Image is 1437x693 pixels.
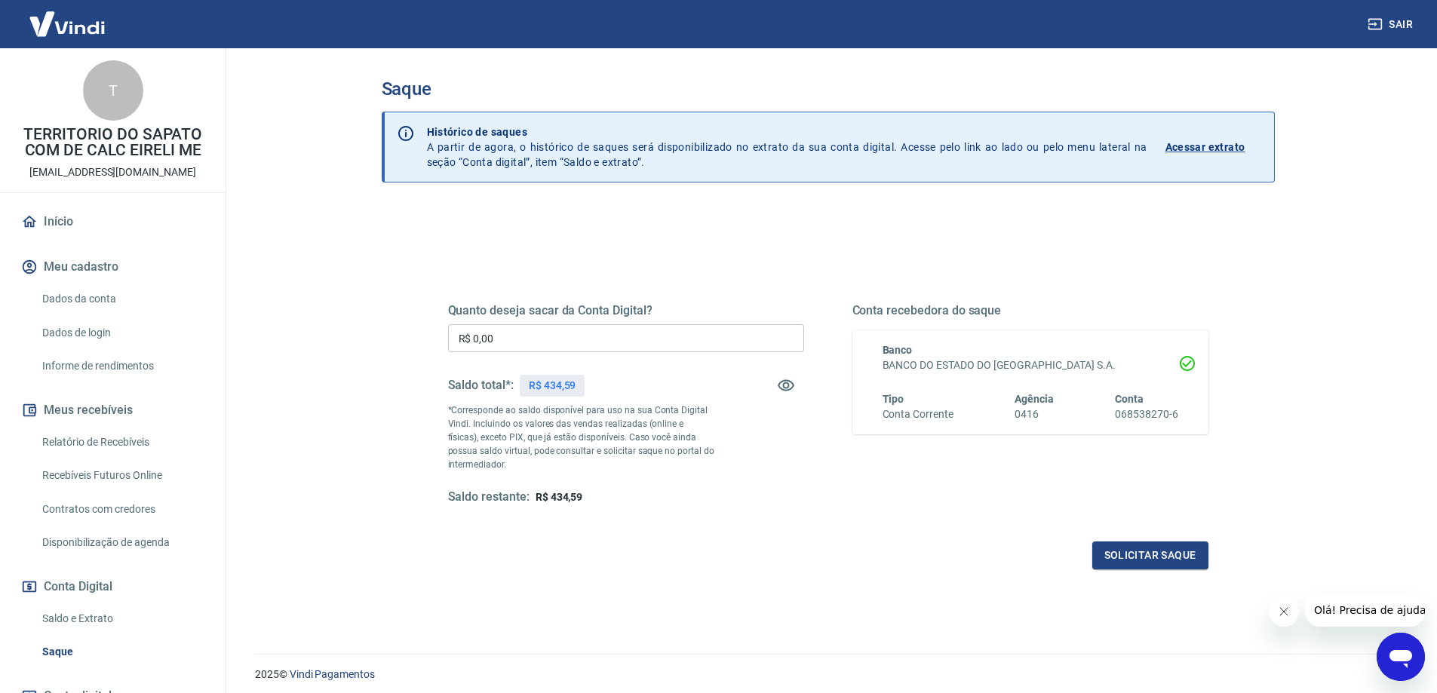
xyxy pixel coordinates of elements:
[852,303,1208,318] h5: Conta recebedora do saque
[36,527,207,558] a: Disponibilização de agenda
[1092,541,1208,569] button: Solicitar saque
[36,317,207,348] a: Dados de login
[448,378,514,393] h5: Saldo total*:
[18,205,207,238] a: Início
[18,570,207,603] button: Conta Digital
[18,394,207,427] button: Meus recebíveis
[883,393,904,405] span: Tipo
[1165,124,1262,170] a: Acessar extrato
[36,636,207,667] a: Saque
[1115,393,1144,405] span: Conta
[12,127,213,158] p: TERRITORIO DO SAPATO COM DE CALC EIRELI ME
[9,11,127,23] span: Olá! Precisa de ajuda?
[36,427,207,458] a: Relatório de Recebíveis
[448,403,715,471] p: *Corresponde ao saldo disponível para uso na sua Conta Digital Vindi. Incluindo os valores das ve...
[18,250,207,284] button: Meu cadastro
[1305,593,1425,627] iframe: Mensagem da empresa
[1377,633,1425,681] iframe: Botão para abrir a janela de mensagens
[36,494,207,525] a: Contratos com credores
[448,489,530,505] h5: Saldo restante:
[290,668,375,680] a: Vindi Pagamentos
[883,357,1178,373] h6: BANCO DO ESTADO DO [GEOGRAPHIC_DATA] S.A.
[36,460,207,491] a: Recebíveis Futuros Online
[1269,596,1299,627] iframe: Fechar mensagem
[29,164,196,180] p: [EMAIL_ADDRESS][DOMAIN_NAME]
[382,78,1275,100] h3: Saque
[36,284,207,314] a: Dados da conta
[529,378,576,394] p: R$ 434,59
[1165,140,1245,155] p: Acessar extrato
[883,344,913,356] span: Banco
[36,351,207,382] a: Informe de rendimentos
[18,1,116,47] img: Vindi
[83,60,143,121] div: T
[536,491,583,503] span: R$ 434,59
[36,603,207,634] a: Saldo e Extrato
[448,303,804,318] h5: Quanto deseja sacar da Conta Digital?
[1365,11,1419,38] button: Sair
[1115,406,1178,422] h6: 068538270-6
[427,124,1147,170] p: A partir de agora, o histórico de saques será disponibilizado no extrato da sua conta digital. Ac...
[883,406,953,422] h6: Conta Corrente
[427,124,1147,140] p: Histórico de saques
[255,667,1401,682] p: 2025 ©
[1015,393,1054,405] span: Agência
[1015,406,1054,422] h6: 0416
